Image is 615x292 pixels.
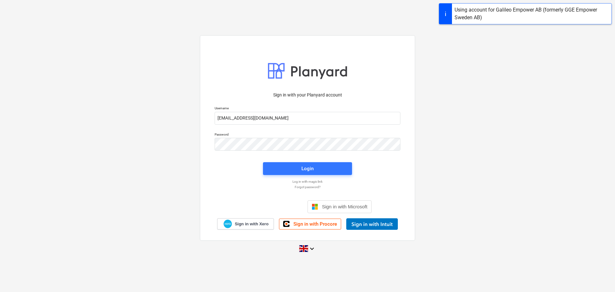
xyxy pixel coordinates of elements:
[279,219,341,229] a: Sign in with Procore
[215,92,400,98] p: Sign in with your Planyard account
[211,179,404,184] a: Log in with magic link
[217,218,274,229] a: Sign in with Xero
[308,245,316,253] i: keyboard_arrow_down
[455,6,609,21] div: Using account for Galileo Empower AB (formerly GGE Empower Sweden AB)
[322,204,367,209] span: Sign in with Microsoft
[215,112,400,125] input: Username
[224,220,232,228] img: Xero logo
[215,106,400,112] p: Username
[211,185,404,189] a: Forgot password?
[312,204,318,210] img: Microsoft logo
[293,221,337,227] span: Sign in with Procore
[240,200,306,214] iframe: Sign in with Google Button
[215,132,400,138] p: Password
[263,162,352,175] button: Login
[301,164,314,173] div: Login
[235,221,268,227] span: Sign in with Xero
